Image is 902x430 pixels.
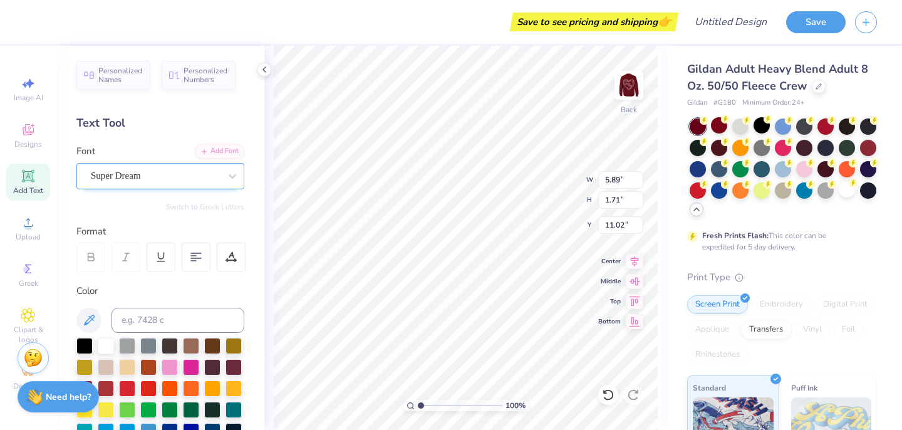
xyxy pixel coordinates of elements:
span: 👉 [658,14,671,29]
label: Font [76,144,95,159]
span: Add Text [13,186,43,196]
div: This color can be expedited for 5 day delivery. [702,230,856,253]
span: Center [598,257,621,266]
span: Personalized Names [98,66,143,84]
div: Color [76,284,244,298]
div: Print Type [687,270,877,285]
div: Back [621,104,637,115]
div: Add Font [195,144,244,159]
span: 100 % [505,400,526,411]
span: Puff Ink [791,381,817,394]
strong: Fresh Prints Flash: [702,231,769,241]
div: Screen Print [687,295,748,314]
span: Clipart & logos [6,325,50,345]
div: Applique [687,320,737,339]
div: Embroidery [752,295,811,314]
span: Decorate [13,381,43,391]
div: Format [76,224,246,239]
div: Save to see pricing and shipping [513,13,675,31]
span: Personalized Numbers [184,66,228,84]
span: Gildan Adult Heavy Blend Adult 8 Oz. 50/50 Fleece Crew [687,61,868,93]
div: Digital Print [815,295,876,314]
div: Rhinestones [687,345,748,364]
button: Switch to Greek Letters [166,202,244,212]
span: Minimum Order: 24 + [742,98,805,108]
div: Transfers [741,320,791,339]
span: Bottom [598,317,621,326]
span: Standard [693,381,726,394]
span: Middle [598,277,621,286]
input: e.g. 7428 c [111,308,244,333]
div: Text Tool [76,115,244,132]
div: Foil [834,320,863,339]
span: Image AI [14,93,43,103]
div: Vinyl [795,320,830,339]
span: Top [598,297,621,306]
span: Gildan [687,98,707,108]
span: Upload [16,232,41,242]
button: Save [786,11,846,33]
span: Greek [19,278,38,288]
span: Designs [14,139,42,149]
img: Back [616,73,641,98]
input: Untitled Design [685,9,777,34]
span: # G180 [713,98,736,108]
strong: Need help? [46,391,91,403]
